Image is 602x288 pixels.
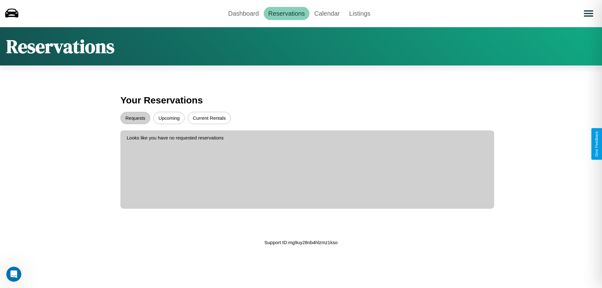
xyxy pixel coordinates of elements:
[264,238,337,247] p: Support ID: mg9uy28nb4hlzmz1kso
[188,112,231,124] button: Current Rentals
[127,134,488,142] p: Looks like you have no requested reservations
[120,92,482,109] h3: Your Reservations
[120,112,150,124] button: Requests
[344,7,375,20] a: Listings
[580,5,597,22] button: Open menu
[264,7,310,20] a: Reservations
[6,34,114,59] h1: Reservations
[6,267,21,282] iframe: Intercom live chat
[309,7,344,20] a: Calendar
[594,131,599,157] div: Give Feedback
[224,7,264,20] a: Dashboard
[153,112,185,124] button: Upcoming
